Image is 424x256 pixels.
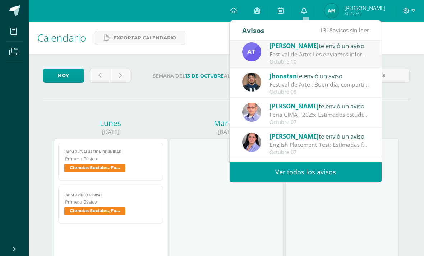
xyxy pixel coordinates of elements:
a: Exportar calendario [95,31,185,45]
a: Hoy [43,69,84,83]
img: dd74073e1ceb608b178861522878e826.png [324,4,339,18]
div: Martes [170,118,283,128]
strong: 13 de Octubre [185,73,224,79]
span: UAP 4.2 - Evaluación de unidad [64,150,157,154]
div: te envió un aviso [269,71,369,80]
div: Obtuviste en [269,162,369,171]
div: [DATE] [54,128,167,136]
div: Octubre 10 [269,59,369,65]
span: avisos sin leer [320,26,369,34]
span: Jhonatan [269,72,297,80]
a: UAP 4.2 Vídeo GrupalPrimero BásicoCiencias Sociales, Formación Ciudadana e Interculturalidad [58,186,163,223]
span: Mi Perfil [344,11,386,17]
div: Avisos [242,20,264,40]
a: Ver todos los avisos [230,162,382,182]
span: [PERSON_NAME] [269,132,319,140]
div: [DATE] [170,128,283,136]
span: UAP 4.2 Vídeo Grupal [64,193,157,197]
div: Festival de Arte : Buen día, compartimos información importante sobre nuestro festival artístico.... [269,80,369,89]
span: Primero Básico [65,199,157,205]
div: English Placement Test: Estimadas familias maristas de Liceo Guatemala, Es un gusto saludarles y ... [269,141,369,149]
div: Octubre 07 [269,119,369,125]
div: te envió un aviso [269,101,369,111]
div: Festival de Arte: Les enviamos información importante para el festival de Arte [269,50,369,59]
span: Primero Básico [65,156,157,162]
div: Feria CIMAT 2025: Estimados estudiantes Por este medio, los departamentos de Ciencias, Arte y Tec... [269,111,369,119]
span: Calendario [37,31,86,45]
span: [PERSON_NAME] [269,102,319,110]
span: Ciencias Sociales, Formación Ciudadana e Interculturalidad [64,164,125,172]
div: Lunes [54,118,167,128]
span: Ciencias Sociales, Formación Ciudadana e Interculturalidad [64,207,125,215]
span: Exportar calendario [114,31,176,45]
div: Octubre 08 [269,89,369,95]
a: UAP 4.2 - Evaluación de unidadPrimero BásicoCiencias Sociales, Formación Ciudadana e Intercultura... [58,143,163,180]
label: Semana del al [136,69,286,83]
img: 1395cc2228810b8e70f48ddc66b3ae79.png [242,73,261,92]
span: 1318 [320,26,333,34]
img: fcfe301c019a4ea5441e6928b14c91ea.png [242,133,261,152]
img: e0d417c472ee790ef5578283e3430836.png [242,42,261,61]
div: te envió un aviso [269,131,369,141]
div: te envió un aviso [269,41,369,50]
span: [PERSON_NAME] [344,4,386,11]
div: Octubre 07 [269,149,369,155]
span: [PERSON_NAME] [269,42,319,50]
img: 636fc591f85668e7520e122fec75fd4f.png [242,103,261,122]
